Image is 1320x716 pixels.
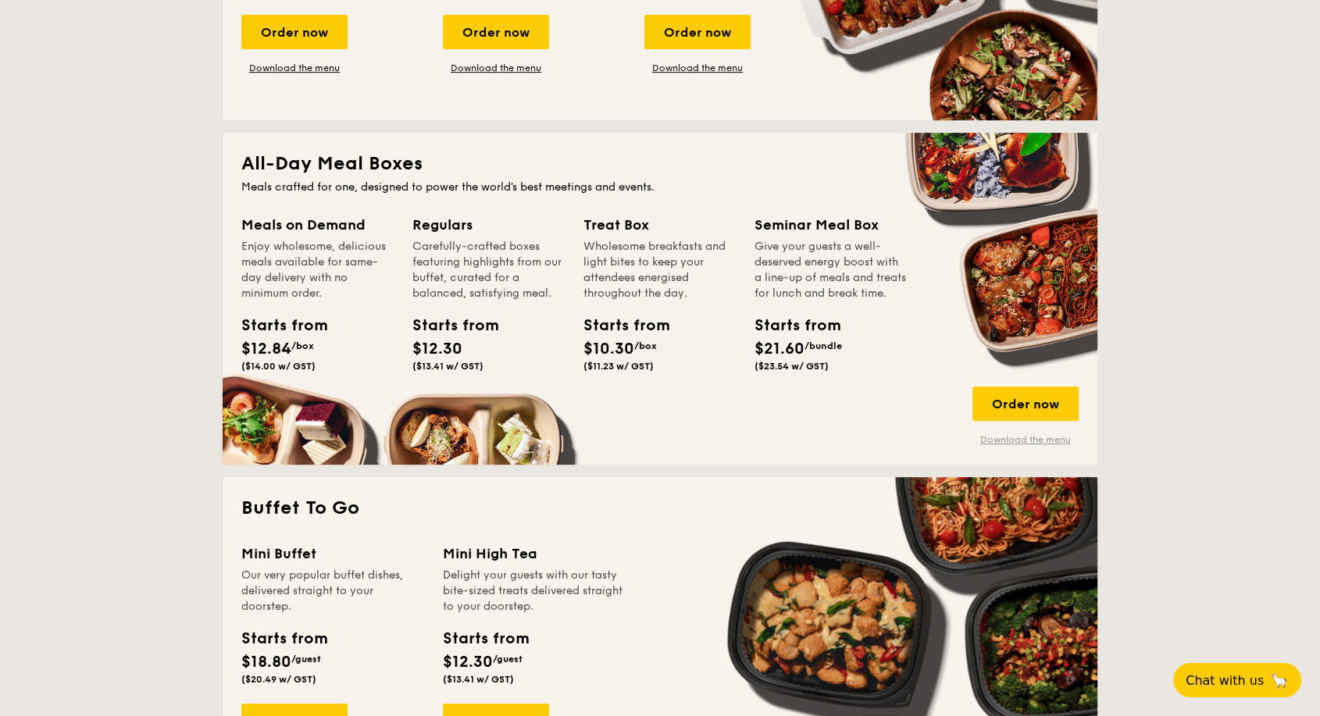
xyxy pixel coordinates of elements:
[972,386,1079,421] div: Order now
[1270,671,1289,689] span: 🦙
[755,239,907,301] div: Give your guests a well-deserved energy boost with a line-up of meals and treats for lunch and br...
[412,340,462,358] span: $12.30
[443,627,528,650] div: Starts from
[412,314,483,337] div: Starts from
[583,239,736,301] div: Wholesome breakfasts and light bites to keep your attendees energised throughout the day.
[241,496,1079,521] h2: Buffet To Go
[443,674,514,685] span: ($13.41 w/ GST)
[443,62,549,74] a: Download the menu
[241,340,291,358] span: $12.84
[291,654,321,664] span: /guest
[583,214,736,236] div: Treat Box
[241,62,348,74] a: Download the menu
[644,62,751,74] a: Download the menu
[291,340,314,351] span: /box
[443,653,493,671] span: $12.30
[755,314,825,337] div: Starts from
[443,15,549,49] div: Order now
[241,627,326,650] div: Starts from
[1186,673,1264,688] span: Chat with us
[634,340,657,351] span: /box
[241,361,316,372] span: ($14.00 w/ GST)
[412,239,565,301] div: Carefully-crafted boxes featuring highlights from our buffet, curated for a balanced, satisfying ...
[443,543,626,565] div: Mini High Tea
[412,361,483,372] span: ($13.41 w/ GST)
[583,361,654,372] span: ($11.23 w/ GST)
[583,340,634,358] span: $10.30
[644,15,751,49] div: Order now
[755,340,804,358] span: $21.60
[443,568,626,614] div: Delight your guests with our tasty bite-sized treats delivered straight to your doorstep.
[241,15,348,49] div: Order now
[1173,663,1301,697] button: Chat with us🦙
[241,214,394,236] div: Meals on Demand
[412,214,565,236] div: Regulars
[241,314,312,337] div: Starts from
[241,653,291,671] span: $18.80
[755,214,907,236] div: Seminar Meal Box
[583,314,654,337] div: Starts from
[241,543,424,565] div: Mini Buffet
[241,674,316,685] span: ($20.49 w/ GST)
[804,340,842,351] span: /bundle
[972,433,1079,446] a: Download the menu
[493,654,523,664] span: /guest
[241,568,424,614] div: Our very popular buffet dishes, delivered straight to your doorstep.
[241,239,394,301] div: Enjoy wholesome, delicious meals available for same-day delivery with no minimum order.
[241,180,1079,195] div: Meals crafted for one, designed to power the world's best meetings and events.
[241,151,1079,176] h2: All-Day Meal Boxes
[755,361,829,372] span: ($23.54 w/ GST)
